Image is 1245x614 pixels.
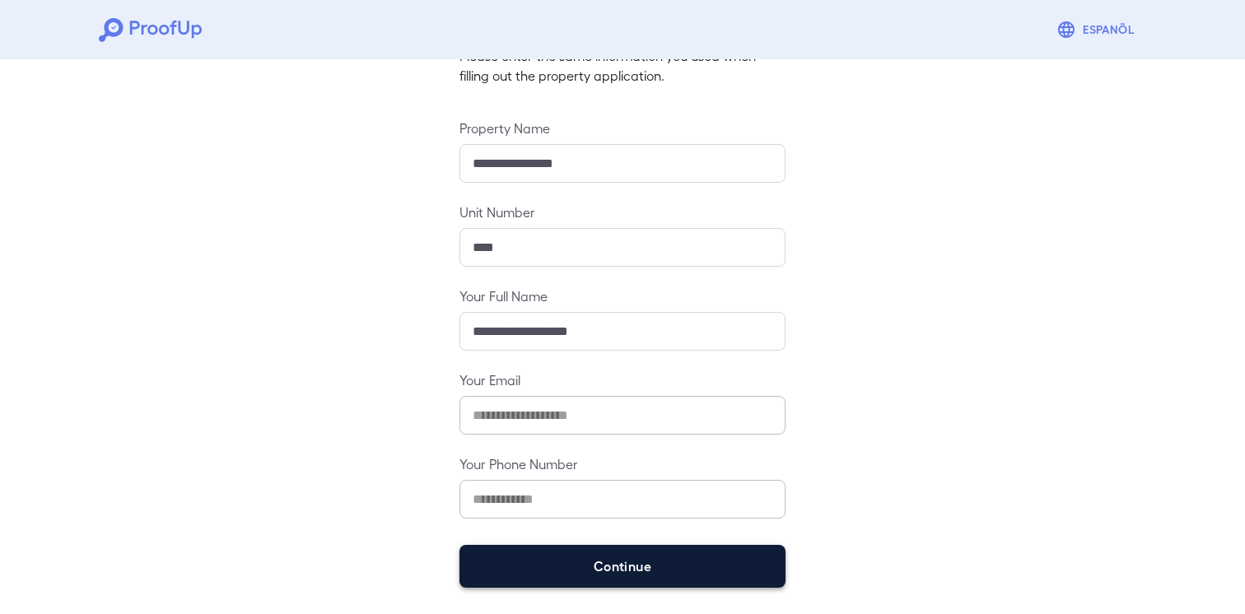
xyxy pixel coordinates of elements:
[459,454,786,473] label: Your Phone Number
[459,545,786,588] button: Continue
[459,370,786,389] label: Your Email
[459,202,786,221] label: Unit Number
[459,46,786,86] p: Please enter the same information you used when filling out the property application.
[1050,13,1146,46] button: Espanõl
[459,119,786,137] label: Property Name
[459,286,786,305] label: Your Full Name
